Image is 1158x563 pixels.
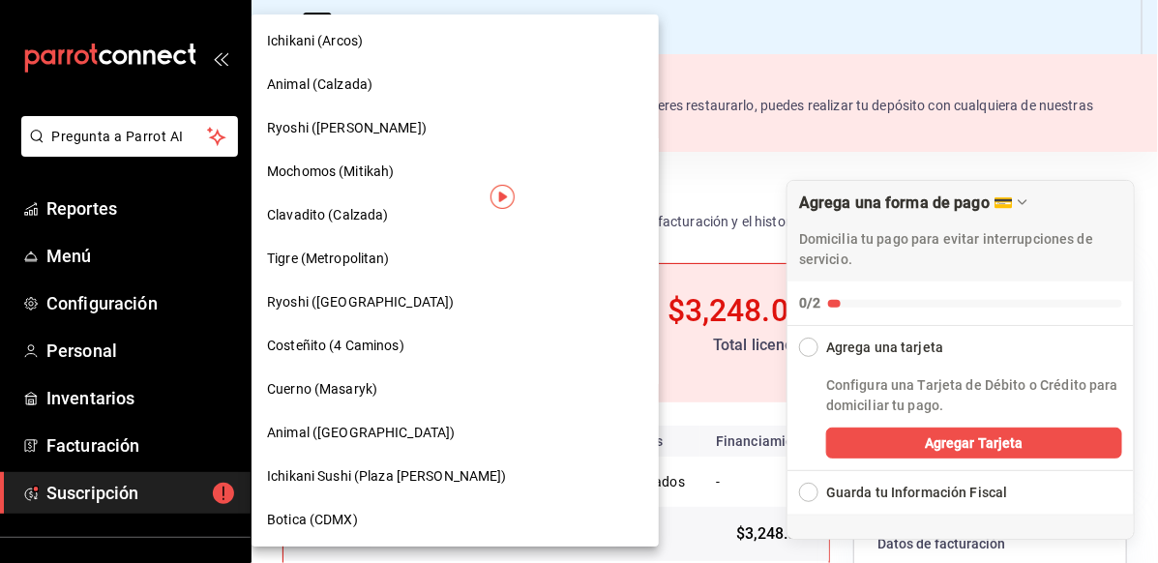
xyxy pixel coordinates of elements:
div: Drag to move checklist [787,181,1134,281]
div: Clavadito (Calzada) [252,193,659,237]
button: Collapse Checklist [787,326,1134,358]
div: Botica (CDMX) [252,498,659,542]
div: Agrega una tarjeta [826,338,943,358]
span: Ryoshi ([GEOGRAPHIC_DATA]) [267,292,454,312]
div: 0/2 [799,293,820,313]
div: Animal ([GEOGRAPHIC_DATA]) [252,411,659,455]
div: Ichikani Sushi (Plaza [PERSON_NAME]) [252,455,659,498]
div: Mochomos (Mitikah) [252,150,659,193]
span: Ichikani (Arcos) [267,31,363,51]
span: Agregar Tarjeta [925,433,1024,454]
div: Ichikani (Arcos) [252,19,659,63]
span: Mochomos (Mitikah) [267,162,394,182]
span: Botica (CDMX) [267,510,358,530]
button: Expand Checklist [787,471,1134,515]
img: Tooltip marker [490,185,515,209]
div: Cuerno (Masaryk) [252,368,659,411]
span: Ryoshi ([PERSON_NAME]) [267,118,427,138]
button: Collapse Checklist [787,181,1134,325]
div: Agrega una forma de pago 💳 [799,193,1013,212]
p: Configura una Tarjeta de Débito o Crédito para domiciliar tu pago. [826,375,1122,416]
span: Clavadito (Calzada) [267,205,389,225]
div: Tigre (Metropolitan) [252,237,659,281]
div: Animal (Calzada) [252,63,659,106]
span: Ichikani Sushi (Plaza [PERSON_NAME]) [267,466,507,487]
span: Tigre (Metropolitan) [267,249,390,269]
span: Animal ([GEOGRAPHIC_DATA]) [267,423,455,443]
span: Animal (Calzada) [267,74,372,95]
span: Cuerno (Masaryk) [267,379,377,400]
div: Ryoshi ([PERSON_NAME]) [252,106,659,150]
p: Domicilia tu pago para evitar interrupciones de servicio. [799,229,1122,270]
div: Ryoshi ([GEOGRAPHIC_DATA]) [252,281,659,324]
div: Agrega una forma de pago 💳 [787,180,1135,540]
span: Costeñito (4 Caminos) [267,336,404,356]
div: Costeñito (4 Caminos) [252,324,659,368]
div: Guarda tu Información Fiscal [826,483,1008,503]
